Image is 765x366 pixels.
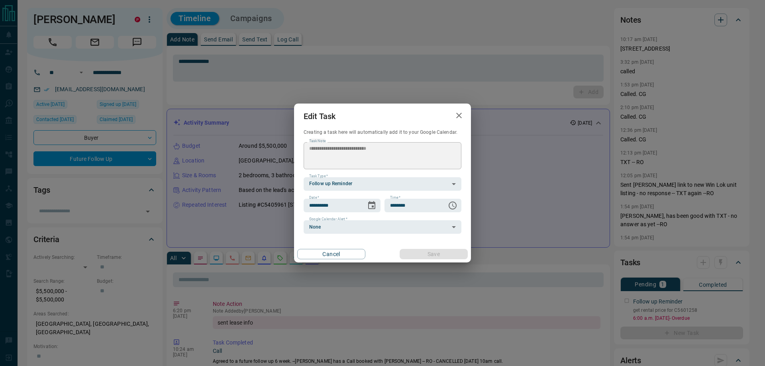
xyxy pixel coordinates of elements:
[309,174,328,179] label: Task Type
[390,195,400,200] label: Time
[294,104,345,129] h2: Edit Task
[304,177,461,191] div: Follow up Reminder
[309,139,326,144] label: Task Note
[364,198,380,213] button: Choose date, selected date is Sep 18, 2025
[445,198,461,213] button: Choose time, selected time is 6:00 AM
[309,195,319,200] label: Date
[309,217,347,222] label: Google Calendar Alert
[304,129,461,136] p: Creating a task here will automatically add it to your Google Calendar.
[297,249,365,259] button: Cancel
[304,220,461,234] div: None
